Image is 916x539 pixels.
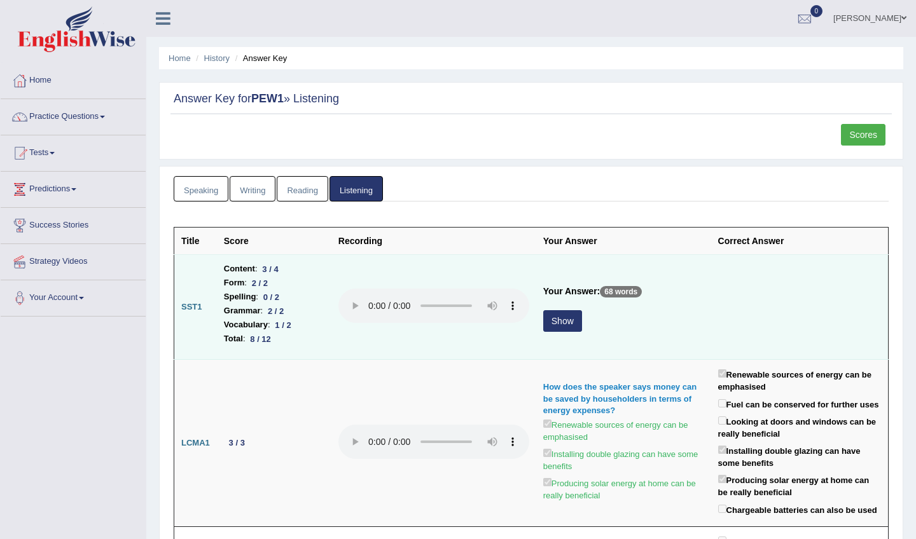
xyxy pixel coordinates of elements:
input: Looking at doors and windows can be really beneficial [718,416,726,425]
label: Installing double glazing can have some benefits [543,446,704,472]
a: Home [169,53,191,63]
span: 0 [810,5,823,17]
th: Recording [331,228,536,255]
label: Renewable sources of energy can be emphasised [543,417,704,443]
a: Scores [841,124,885,146]
a: Speaking [174,176,228,202]
b: Spelling [224,290,256,304]
th: Your Answer [536,228,711,255]
input: Producing solar energy at home can be really beneficial [718,475,726,483]
li: : [224,318,324,332]
b: Total [224,332,243,346]
input: Chargeable batteries can also be used [718,505,726,513]
div: 1 / 2 [270,318,296,332]
div: 2 / 2 [263,304,289,318]
b: Grammar [224,304,261,318]
a: Strategy Videos [1,244,146,276]
input: Fuel can be conserved for further uses [718,399,726,407]
h2: Answer Key for » Listening [174,93,889,106]
label: Fuel can be conserved for further uses [718,397,879,411]
input: Renewable sources of energy can be emphasised [543,420,552,428]
a: Practice Questions [1,99,146,131]
label: Renewable sources of energy can be emphasised [718,367,881,393]
div: 0 / 2 [258,290,284,304]
b: Your Answer: [543,286,600,296]
b: SST1 [181,302,202,311]
li: : [224,332,324,346]
div: How does the speaker says money can be saved by householders in terms of energy expenses? [543,381,704,417]
input: Installing double glazing can have some benefits [718,446,726,454]
label: Producing solar energy at home can be really beneficial [543,475,704,501]
li: : [224,262,324,276]
th: Correct Answer [711,228,889,255]
a: Your Account [1,280,146,312]
a: Success Stories [1,208,146,240]
strong: PEW1 [251,92,284,105]
input: Renewable sources of energy can be emphasised [718,369,726,378]
label: Installing double glazing can have some benefits [718,443,881,469]
a: Tests [1,135,146,167]
li: : [224,290,324,304]
a: Home [1,63,146,95]
label: Producing solar energy at home can be really beneficial [718,472,881,498]
label: Looking at doors and windows can be really beneficial [718,414,881,440]
li: : [224,304,324,318]
input: Installing double glazing can have some benefits [543,449,552,457]
div: 3 / 3 [224,436,250,449]
p: 68 words [600,286,642,297]
li: Answer Key [232,52,288,64]
th: Score [217,228,331,255]
div: 8 / 12 [246,332,276,346]
li: : [224,276,324,290]
a: Listening [330,176,383,202]
div: 3 / 4 [258,263,284,276]
a: Predictions [1,172,146,203]
b: Vocabulary [224,318,268,332]
button: Show [543,310,582,332]
a: History [204,53,230,63]
div: 2 / 2 [247,276,273,290]
th: Title [174,228,217,255]
label: Chargeable batteries can also be used [718,502,877,517]
input: Producing solar energy at home can be really beneficial [543,478,552,486]
b: LCMA1 [181,438,210,447]
b: Form [224,276,245,290]
a: Writing [230,176,275,202]
b: Content [224,262,255,276]
a: Reading [277,176,328,202]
